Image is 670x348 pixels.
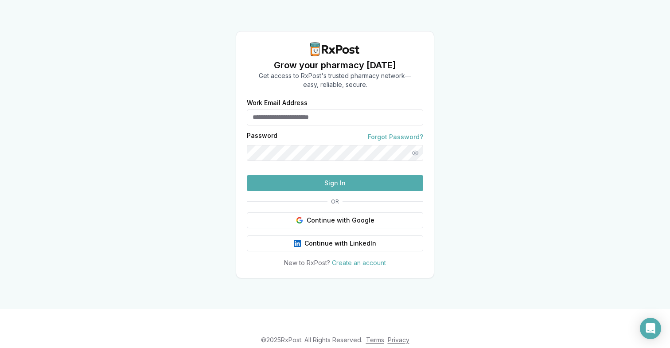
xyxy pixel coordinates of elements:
span: OR [327,198,343,205]
a: Privacy [388,336,409,344]
button: Show password [407,145,423,161]
span: New to RxPost? [284,259,330,266]
a: Create an account [332,259,386,266]
button: Sign In [247,175,423,191]
img: LinkedIn [294,240,301,247]
img: RxPost Logo [307,42,363,56]
div: Open Intercom Messenger [640,318,661,339]
a: Terms [366,336,384,344]
p: Get access to RxPost's trusted pharmacy network— easy, reliable, secure. [259,71,411,89]
h1: Grow your pharmacy [DATE] [259,59,411,71]
label: Work Email Address [247,100,423,106]
a: Forgot Password? [368,133,423,141]
img: Google [296,217,303,224]
button: Continue with Google [247,212,423,228]
button: Continue with LinkedIn [247,235,423,251]
label: Password [247,133,277,141]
